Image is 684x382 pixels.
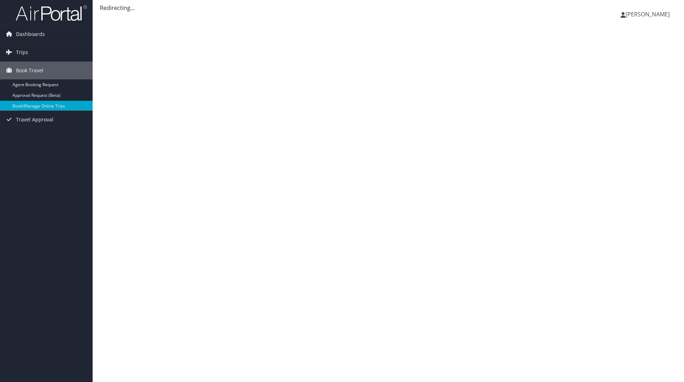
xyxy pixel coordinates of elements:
[16,5,87,21] img: airportal-logo.png
[621,4,677,25] a: [PERSON_NAME]
[16,111,53,129] span: Travel Approval
[100,4,677,12] div: Redirecting...
[16,43,28,61] span: Trips
[16,25,45,43] span: Dashboards
[626,10,670,18] span: [PERSON_NAME]
[16,62,43,79] span: Book Travel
